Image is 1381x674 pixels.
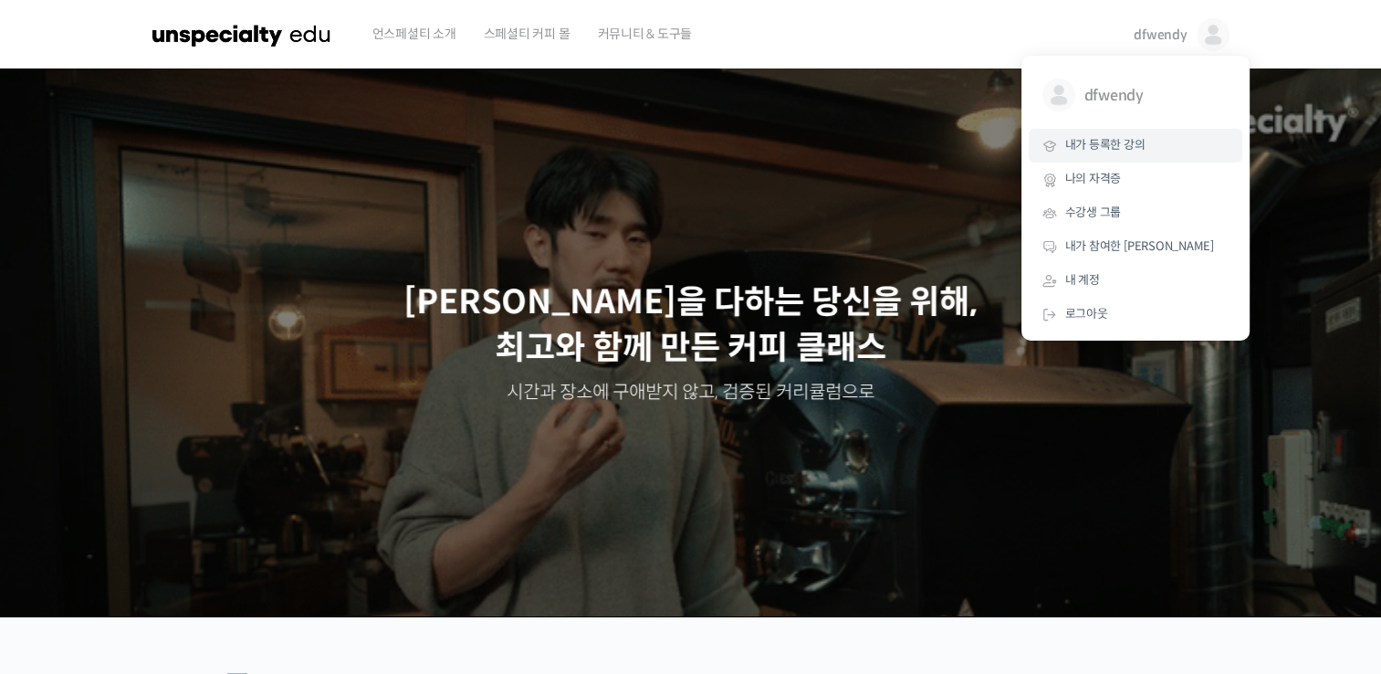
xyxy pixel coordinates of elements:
a: 수강생 그룹 [1029,196,1242,230]
a: 로그아웃 [1029,298,1242,332]
a: 내가 등록한 강의 [1029,129,1242,163]
p: [PERSON_NAME]을 다하는 당신을 위해, 최고와 함께 만든 커피 클래스 [18,279,1364,372]
span: 내가 참여한 [PERSON_NAME] [1065,238,1214,254]
p: 시간과 장소에 구애받지 않고, 검증된 커리큘럼으로 [18,380,1364,405]
a: 대화 [120,522,235,568]
span: dfwendy [1134,26,1187,43]
span: 대화 [167,551,189,565]
a: dfwendy [1029,65,1242,129]
a: 내 계정 [1029,264,1242,298]
a: 홈 [5,522,120,568]
span: 설정 [282,550,304,564]
a: 나의 자격증 [1029,163,1242,196]
span: 내가 등록한 강의 [1065,137,1146,153]
span: 수강생 그룹 [1065,205,1122,220]
span: 로그아웃 [1065,306,1108,321]
span: 나의 자격증 [1065,171,1122,186]
a: 내가 참여한 [PERSON_NAME] [1029,230,1242,264]
span: 내 계정 [1065,272,1100,288]
span: dfwendy [1084,79,1219,113]
a: 설정 [235,522,350,568]
span: 홈 [58,550,68,564]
